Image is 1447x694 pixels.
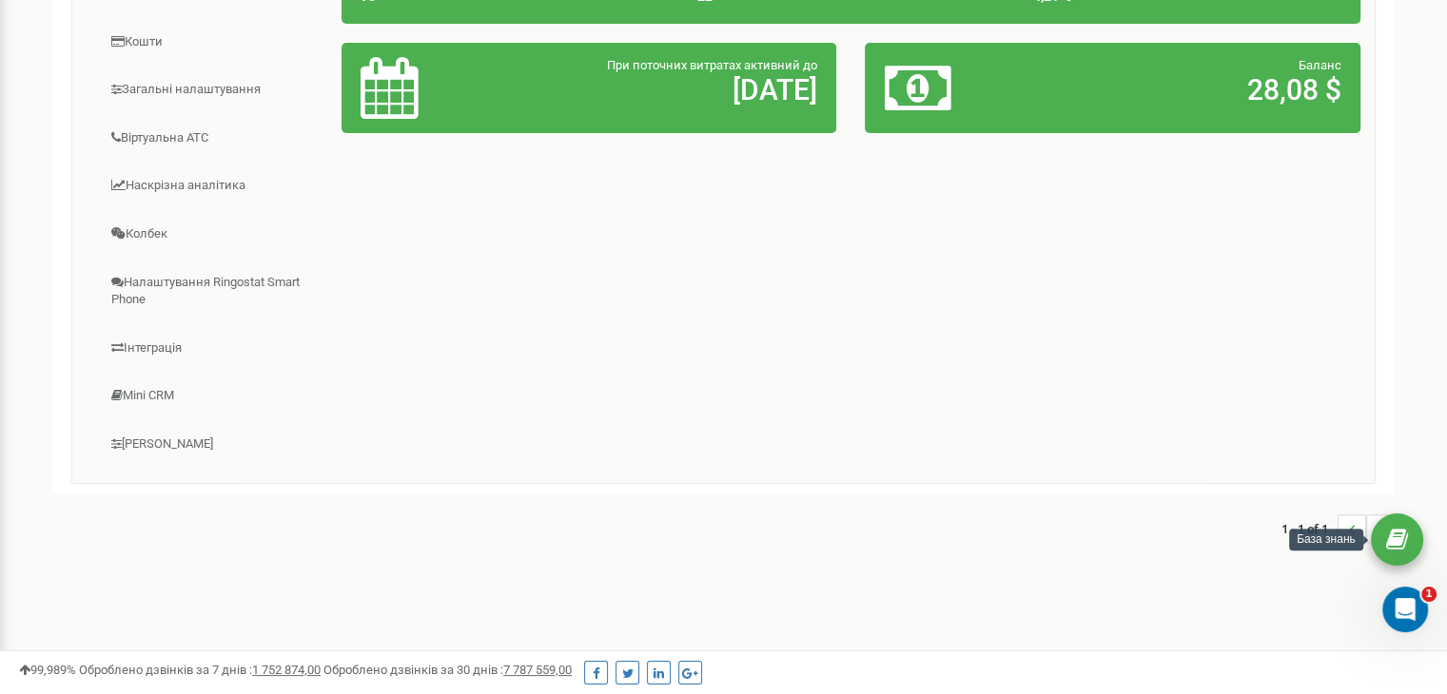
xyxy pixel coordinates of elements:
a: Віртуальна АТС [87,115,342,162]
span: При поточних витратах активний до [607,58,817,72]
span: 99,989% [19,663,76,677]
div: База знань [1289,529,1363,550]
span: Баланс [1299,58,1341,72]
u: 7 787 559,00 [503,663,572,677]
a: Кошти [87,19,342,66]
span: 1 - 1 of 1 [1281,514,1338,543]
span: 1 [1421,587,1437,602]
iframe: Intercom live chat [1382,587,1428,632]
a: Налаштування Ringostat Smart Phone [87,260,342,323]
h2: 28,08 $ [1046,74,1341,106]
a: Наскрізна аналітика [87,163,342,209]
span: Оброблено дзвінків за 7 днів : [79,663,321,677]
a: Mini CRM [87,373,342,419]
a: [PERSON_NAME] [87,421,342,468]
u: 1 752 874,00 [252,663,321,677]
span: Оброблено дзвінків за 30 днів : [323,663,572,677]
a: Інтеграція [87,325,342,372]
a: Загальні налаштування [87,67,342,113]
nav: ... [1281,495,1395,562]
h2: [DATE] [522,74,817,106]
a: Колбек [87,211,342,258]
